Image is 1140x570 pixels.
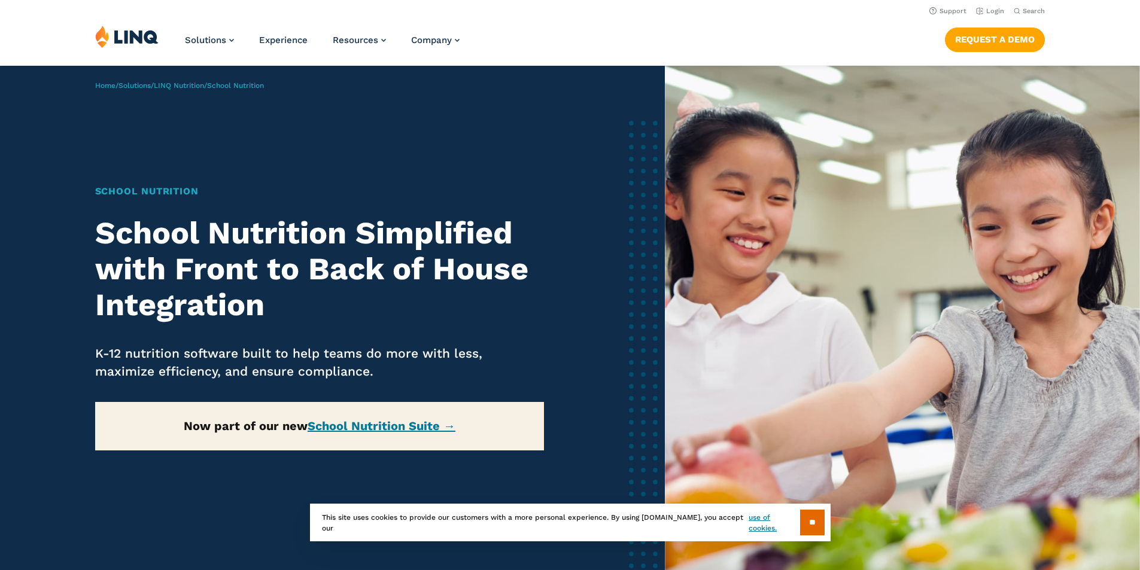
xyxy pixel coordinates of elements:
[185,35,234,45] a: Solutions
[95,81,115,90] a: Home
[411,35,452,45] span: Company
[259,35,308,45] a: Experience
[95,215,545,322] h2: School Nutrition Simplified with Front to Back of House Integration
[333,35,378,45] span: Resources
[154,81,204,90] a: LINQ Nutrition
[185,25,460,65] nav: Primary Navigation
[95,81,264,90] span: / / /
[207,81,264,90] span: School Nutrition
[411,35,460,45] a: Company
[333,35,386,45] a: Resources
[976,7,1004,15] a: Login
[118,81,151,90] a: Solutions
[308,419,455,433] a: School Nutrition Suite →
[945,25,1045,51] nav: Button Navigation
[95,184,545,199] h1: School Nutrition
[184,419,455,433] strong: Now part of our new
[185,35,226,45] span: Solutions
[929,7,966,15] a: Support
[749,512,799,534] a: use of cookies.
[95,345,545,380] p: K-12 nutrition software built to help teams do more with less, maximize efficiency, and ensure co...
[95,25,159,48] img: LINQ | K‑12 Software
[1014,7,1045,16] button: Open Search Bar
[945,28,1045,51] a: Request a Demo
[310,504,831,541] div: This site uses cookies to provide our customers with a more personal experience. By using [DOMAIN...
[1023,7,1045,15] span: Search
